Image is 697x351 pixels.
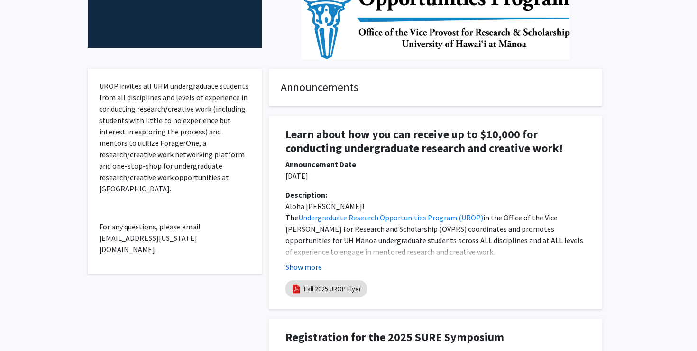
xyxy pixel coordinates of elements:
[285,189,586,200] div: Description:
[285,128,586,155] h1: Learn about how you can receive up to $10,000 for conducting undergraduate research and creative ...
[304,284,361,294] a: Fall 2025 UROP Flyer
[285,212,586,257] p: The in the Office of the Vice [PERSON_NAME] for Research and Scholarship (OVPRS) coordinates and ...
[285,200,586,212] p: Aloha [PERSON_NAME]!
[99,221,250,255] p: For any questions, please email [EMAIL_ADDRESS][US_STATE][DOMAIN_NAME].
[281,81,590,95] h4: Announcements
[291,284,302,294] img: pdf_icon.png
[7,308,40,344] iframe: Chat
[99,80,250,194] p: UROP invites all UHM undergraduate students from all disciplines and levels of experience in cond...
[285,170,586,181] p: [DATE]
[285,331,586,344] h1: Registration for the 2025 SURE Symposium
[285,159,586,170] div: Announcement Date
[285,261,322,273] button: Show more
[298,213,483,222] a: Undergraduate Research Opportunities Program (UROP)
